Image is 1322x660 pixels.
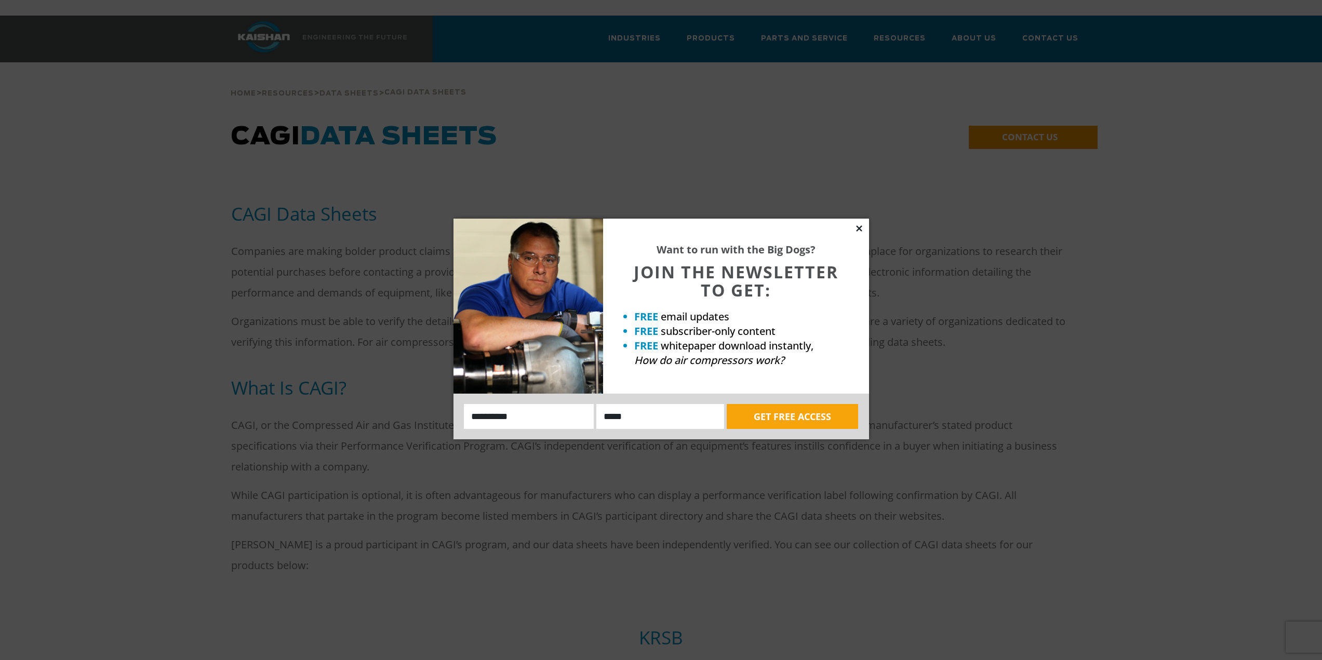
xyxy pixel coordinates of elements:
input: Email [596,404,724,429]
span: email updates [661,309,729,324]
button: GET FREE ACCESS [727,404,858,429]
span: subscriber-only content [661,324,776,338]
em: How do air compressors work? [634,353,784,367]
strong: FREE [634,339,658,353]
span: JOIN THE NEWSLETTER TO GET: [634,261,838,301]
span: whitepaper download instantly, [661,339,813,353]
strong: Want to run with the Big Dogs? [657,243,816,257]
input: Name: [464,404,594,429]
button: Close [854,224,864,233]
strong: FREE [634,309,658,324]
strong: FREE [634,324,658,338]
